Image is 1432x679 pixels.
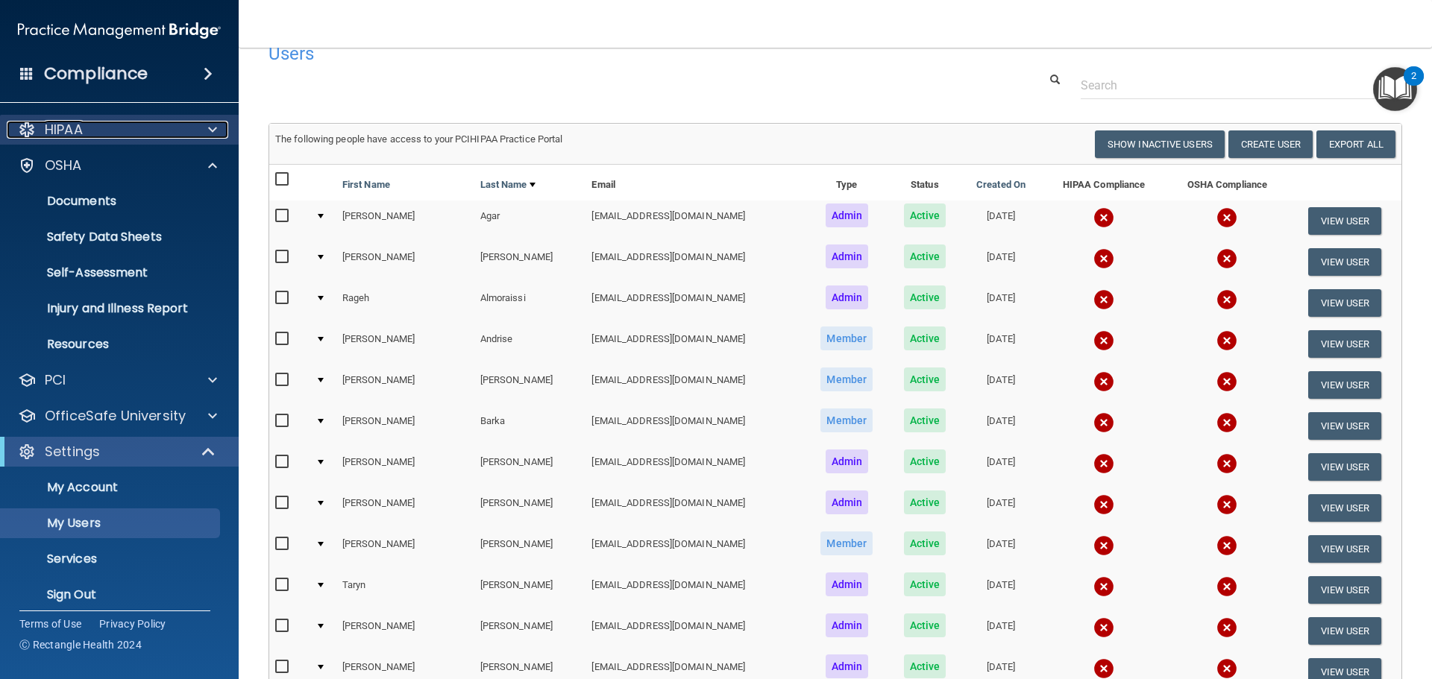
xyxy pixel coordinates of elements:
td: [PERSON_NAME] [336,487,474,528]
td: [DATE] [961,446,1041,487]
th: OSHA Compliance [1166,165,1288,200]
img: cross.ca9f0e7f.svg [1093,330,1114,351]
td: Taryn [336,569,474,610]
img: cross.ca9f0e7f.svg [1093,289,1114,310]
td: [EMAIL_ADDRESS][DOMAIN_NAME] [585,200,804,241]
img: cross.ca9f0e7f.svg [1216,248,1237,269]
img: cross.ca9f0e7f.svg [1093,535,1114,556]
h4: Users [268,44,920,63]
td: [PERSON_NAME] [336,364,474,405]
button: Open Resource Center, 2 new notifications [1373,67,1417,111]
img: cross.ca9f0e7f.svg [1216,658,1237,679]
span: Admin [826,285,869,309]
p: Safety Data Sheets [10,230,213,244]
span: Active [904,408,946,432]
a: Terms of Use [19,616,81,631]
a: PCI [18,371,217,389]
td: [PERSON_NAME] [336,446,474,487]
h4: Compliance [44,63,148,84]
td: [DATE] [961,323,1041,364]
img: cross.ca9f0e7f.svg [1216,617,1237,638]
span: Active [904,244,946,268]
button: View User [1308,207,1382,235]
span: Admin [826,613,869,637]
img: cross.ca9f0e7f.svg [1216,207,1237,228]
span: Admin [826,572,869,596]
img: PMB logo [18,16,221,45]
p: OfficeSafe University [45,407,186,425]
td: [DATE] [961,200,1041,241]
td: [DATE] [961,610,1041,651]
td: [PERSON_NAME] [474,241,586,282]
button: View User [1308,576,1382,604]
span: Admin [826,244,869,268]
button: View User [1308,412,1382,440]
span: Member [820,326,873,350]
td: [EMAIL_ADDRESS][DOMAIN_NAME] [585,282,804,323]
img: cross.ca9f0e7f.svg [1216,289,1237,310]
td: [EMAIL_ADDRESS][DOMAIN_NAME] [585,241,804,282]
th: Email [585,165,804,200]
p: My Account [10,480,213,495]
img: cross.ca9f0e7f.svg [1093,248,1114,269]
p: Resources [10,337,213,352]
button: View User [1308,617,1382,645]
img: cross.ca9f0e7f.svg [1216,371,1237,392]
td: [PERSON_NAME] [474,487,586,528]
span: Admin [826,449,869,473]
td: [PERSON_NAME] [474,610,586,651]
td: [DATE] [961,528,1041,569]
a: Settings [18,443,216,461]
img: cross.ca9f0e7f.svg [1093,453,1114,474]
td: Barka [474,405,586,446]
span: Admin [826,203,869,227]
td: Almoraissi [474,282,586,323]
td: [EMAIL_ADDRESS][DOMAIN_NAME] [585,528,804,569]
td: [DATE] [961,241,1041,282]
span: Active [904,203,946,227]
span: Active [904,449,946,473]
span: Active [904,654,946,678]
span: Active [904,367,946,391]
p: Injury and Illness Report [10,301,213,316]
span: Admin [826,490,869,514]
td: [DATE] [961,487,1041,528]
td: Agar [474,200,586,241]
td: [PERSON_NAME] [336,528,474,569]
span: Admin [826,654,869,678]
span: Member [820,531,873,555]
span: Active [904,326,946,350]
img: cross.ca9f0e7f.svg [1216,412,1237,433]
img: cross.ca9f0e7f.svg [1216,576,1237,597]
img: cross.ca9f0e7f.svg [1093,412,1114,433]
td: [PERSON_NAME] [336,200,474,241]
th: Type [805,165,889,200]
td: [PERSON_NAME] [474,446,586,487]
p: My Users [10,516,213,531]
p: Settings [45,443,100,461]
img: cross.ca9f0e7f.svg [1216,453,1237,474]
a: OSHA [18,157,217,174]
img: cross.ca9f0e7f.svg [1093,576,1114,597]
td: [PERSON_NAME] [336,323,474,364]
input: Search [1081,72,1391,99]
img: cross.ca9f0e7f.svg [1093,371,1114,392]
td: [PERSON_NAME] [474,528,586,569]
span: Active [904,285,946,309]
td: [PERSON_NAME] [336,610,474,651]
p: PCI [45,371,66,389]
span: Active [904,490,946,514]
td: Rageh [336,282,474,323]
td: [PERSON_NAME] [336,405,474,446]
th: Status [889,165,961,200]
button: View User [1308,289,1382,317]
td: [PERSON_NAME] [474,364,586,405]
button: View User [1308,330,1382,358]
img: cross.ca9f0e7f.svg [1216,494,1237,515]
td: [DATE] [961,569,1041,610]
div: 2 [1411,76,1416,95]
td: [EMAIL_ADDRESS][DOMAIN_NAME] [585,610,804,651]
img: cross.ca9f0e7f.svg [1093,494,1114,515]
th: HIPAA Compliance [1041,165,1166,200]
td: [DATE] [961,364,1041,405]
